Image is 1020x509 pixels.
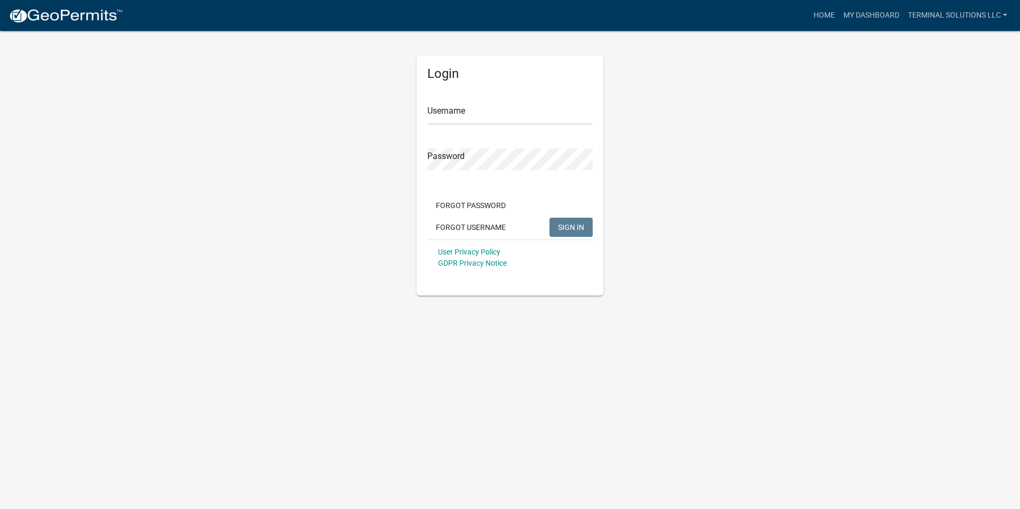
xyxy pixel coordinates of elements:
[809,5,839,26] a: Home
[549,218,593,237] button: SIGN IN
[438,259,507,267] a: GDPR Privacy Notice
[427,218,514,237] button: Forgot Username
[438,248,500,256] a: User Privacy Policy
[427,196,514,215] button: Forgot Password
[839,5,904,26] a: My Dashboard
[558,222,584,231] span: SIGN IN
[904,5,1011,26] a: Terminal Solutions LLC
[427,66,593,82] h5: Login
